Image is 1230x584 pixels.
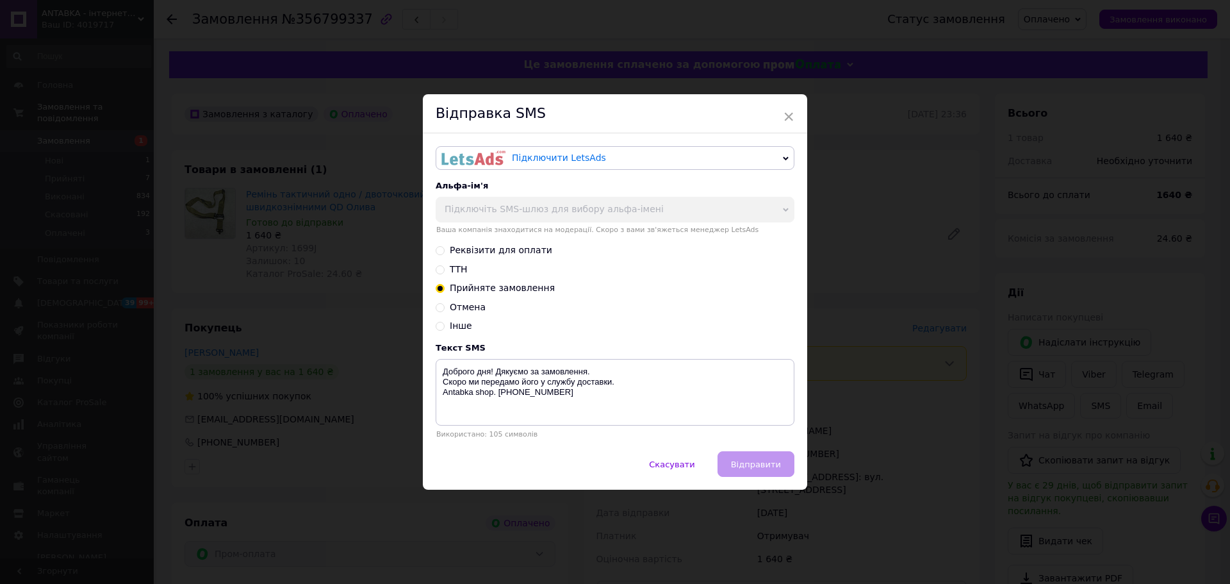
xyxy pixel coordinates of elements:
[436,430,794,438] div: Використано: 105 символів
[512,153,606,163] a: Підключити LetsAds
[450,264,468,274] span: ТТН
[783,106,794,128] span: ×
[436,181,488,190] span: Альфа-ім'я
[649,460,694,469] span: Скасувати
[445,204,664,214] span: Підключіть SMS-шлюз для вибору альфа-імені
[450,321,472,331] span: Інше
[450,302,486,312] span: Отмена
[450,283,555,293] span: Прийняте замовлення
[423,94,807,133] div: Відправка SMS
[635,451,708,477] button: Скасувати
[450,245,552,255] span: Реквізити для оплати
[436,343,794,353] div: Текст SMS
[436,359,794,426] textarea: Доброго дня! Дякуємо за замовлення. Скоро ми передамо його у службу доставки. Antabka shop. [PHON...
[436,226,794,234] span: Ваша компанія знаходитися на модерації. Скоро з вами зв'яжеться менеджер LetsAds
